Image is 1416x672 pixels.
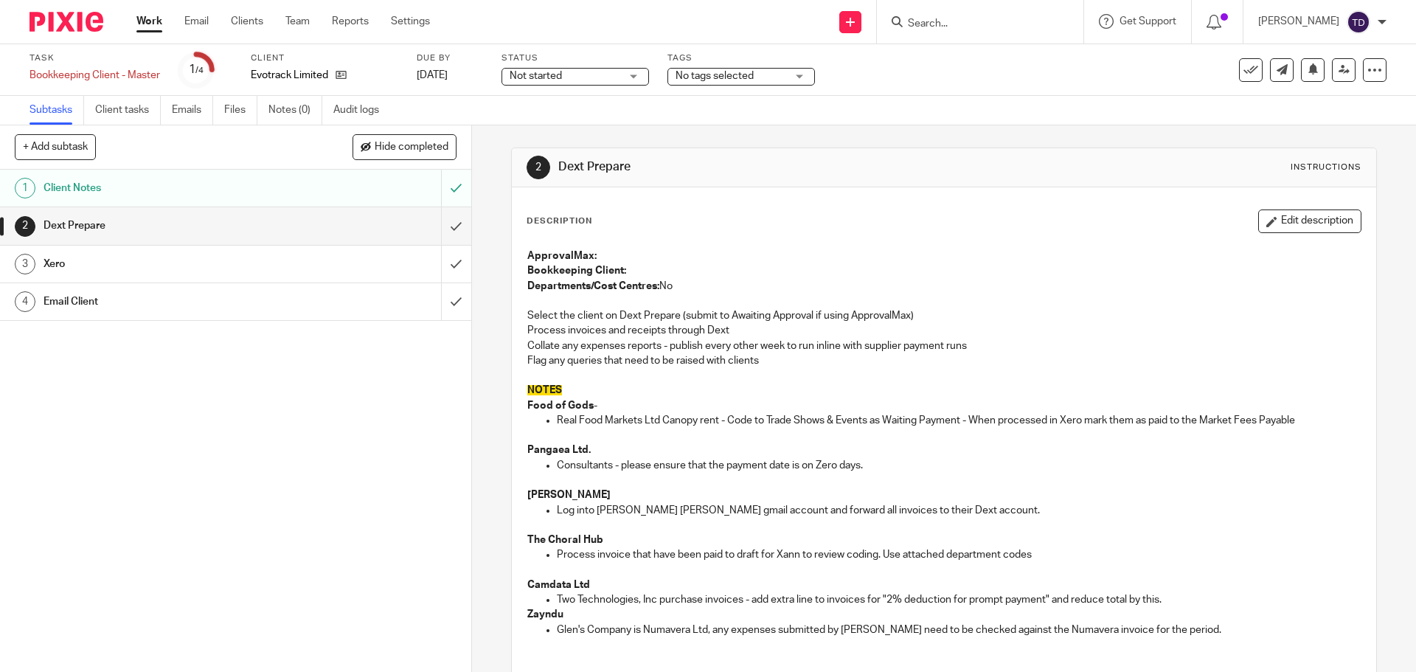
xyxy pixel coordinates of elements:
h1: Email Client [44,291,299,313]
a: Email [184,14,209,29]
p: Two Technologies, Inc purchase invoices - add extra line to invoices for "2% deduction for prompt... [557,592,1360,607]
a: Reports [332,14,369,29]
h1: Xero [44,253,299,275]
span: Hide completed [375,142,448,153]
a: Clients [231,14,263,29]
span: [DATE] [417,70,448,80]
div: Bookkeeping Client - Master [29,68,160,83]
a: Emails [172,96,213,125]
label: Tags [667,52,815,64]
p: Evotrack Limited [251,68,328,83]
a: Team [285,14,310,29]
p: No [527,279,1360,294]
span: No tags selected [676,71,754,81]
div: 1 [15,178,35,198]
p: Consultants - please ensure that the payment date is on Zero days. [557,458,1360,473]
div: Instructions [1291,162,1361,173]
p: Real Food Markets Ltd Canopy rent - Code to Trade Shows & Events as Waiting Payment - When proces... [557,413,1360,428]
p: Process invoice that have been paid to draft for Xann to review coding. Use attached department c... [557,547,1360,562]
small: /4 [195,66,204,75]
strong: Pangaea Ltd. [527,445,591,455]
label: Client [251,52,398,64]
a: Audit logs [333,96,390,125]
h1: Client Notes [44,177,299,199]
div: 3 [15,254,35,274]
a: Client tasks [95,96,161,125]
p: Process invoices and receipts through Dext [527,323,1360,338]
div: 1 [189,61,204,78]
input: Search [906,18,1039,31]
p: Collate any expenses reports - publish every other week to run inline with supplier payment runs [527,339,1360,353]
strong: ApprovalMax: [527,251,597,261]
h1: Dext Prepare [558,159,976,175]
strong: Camdata Ltd [527,580,590,590]
button: + Add subtask [15,134,96,159]
p: - [527,398,1360,413]
button: Edit description [1258,209,1361,233]
strong: Food of Gods [527,401,594,411]
strong: The Choral Hub [527,535,603,545]
p: Description [527,215,592,227]
label: Due by [417,52,483,64]
span: Not started [510,71,562,81]
img: svg%3E [1347,10,1370,34]
div: 4 [15,291,35,312]
strong: [PERSON_NAME] [527,490,611,500]
p: Flag any queries that need to be raised with clients [527,353,1360,368]
strong: Bookkeeping Client: [527,266,626,276]
span: NOTES [527,385,562,395]
label: Task [29,52,160,64]
button: Hide completed [353,134,457,159]
strong: Departments/Cost Centres: [527,281,659,291]
a: Settings [391,14,430,29]
label: Status [502,52,649,64]
p: [PERSON_NAME] [1258,14,1339,29]
p: Select the client on Dext Prepare (submit to Awaiting Approval if using ApprovalMax) [527,308,1360,323]
a: Subtasks [29,96,84,125]
p: Log into [PERSON_NAME] [PERSON_NAME] gmail account and forward all invoices to their Dext account. [557,503,1360,518]
strong: Zayndu [527,609,563,620]
p: Glen's Company is Numavera Ltd, any expenses submitted by [PERSON_NAME] need to be checked agains... [557,623,1360,637]
a: Work [136,14,162,29]
h1: Dext Prepare [44,215,299,237]
div: 2 [527,156,550,179]
div: 2 [15,216,35,237]
span: Get Support [1120,16,1176,27]
img: Pixie [29,12,103,32]
a: Notes (0) [268,96,322,125]
a: Files [224,96,257,125]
